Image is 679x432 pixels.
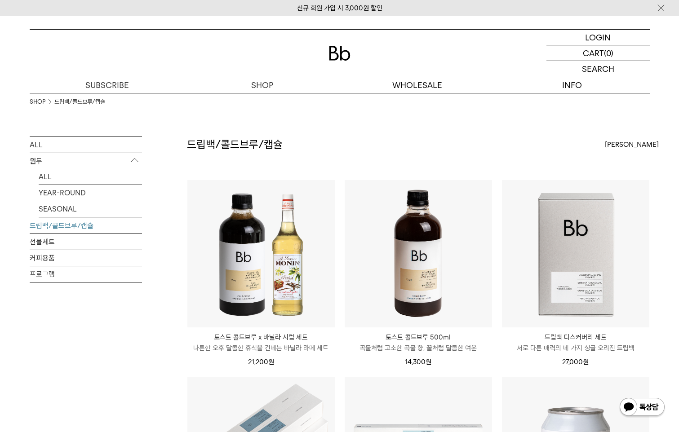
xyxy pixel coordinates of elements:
[405,358,431,366] span: 14,300
[585,30,611,45] p: LOGIN
[187,137,283,152] h2: 드립백/콜드브루/캡슐
[345,343,492,353] p: 곡물처럼 고소한 곡물 향, 꿀처럼 달콤한 여운
[546,45,650,61] a: CART (0)
[187,332,335,353] a: 토스트 콜드브루 x 바닐라 시럽 세트 나른한 오후 달콤한 휴식을 건네는 바닐라 라떼 세트
[583,358,589,366] span: 원
[187,332,335,343] p: 토스트 콜드브루 x 바닐라 시럽 세트
[502,343,649,353] p: 서로 다른 매력의 네 가지 싱글 오리진 드립백
[39,185,142,201] a: YEAR-ROUND
[297,4,382,12] a: 신규 회원 가입 시 3,000원 할인
[30,250,142,266] a: 커피용품
[345,180,492,327] img: 토스트 콜드브루 500ml
[30,234,142,250] a: 선물세트
[619,397,666,419] img: 카카오톡 채널 1:1 채팅 버튼
[329,46,351,61] img: 로고
[546,30,650,45] a: LOGIN
[248,358,274,366] span: 21,200
[30,266,142,282] a: 프로그램
[187,180,335,327] img: 토스트 콜드브루 x 바닐라 시럽 세트
[502,180,649,327] img: 드립백 디스커버리 세트
[268,358,274,366] span: 원
[30,77,185,93] a: SUBSCRIBE
[54,97,105,106] a: 드립백/콜드브루/캡슐
[502,332,649,343] p: 드립백 디스커버리 세트
[30,218,142,234] a: 드립백/콜드브루/캡슐
[185,77,340,93] a: SHOP
[604,45,613,61] p: (0)
[30,153,142,169] p: 원두
[582,61,614,77] p: SEARCH
[426,358,431,366] span: 원
[39,169,142,185] a: ALL
[39,201,142,217] a: SEASONAL
[30,137,142,153] a: ALL
[495,77,650,93] p: INFO
[562,358,589,366] span: 27,000
[345,332,492,343] p: 토스트 콜드브루 500ml
[583,45,604,61] p: CART
[502,332,649,353] a: 드립백 디스커버리 세트 서로 다른 매력의 네 가지 싱글 오리진 드립백
[340,77,495,93] p: WHOLESALE
[187,343,335,353] p: 나른한 오후 달콤한 휴식을 건네는 바닐라 라떼 세트
[345,332,492,353] a: 토스트 콜드브루 500ml 곡물처럼 고소한 곡물 향, 꿀처럼 달콤한 여운
[30,97,45,106] a: SHOP
[605,139,659,150] span: [PERSON_NAME]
